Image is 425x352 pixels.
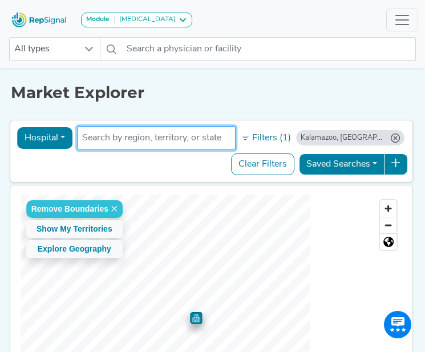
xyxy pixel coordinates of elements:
[26,240,123,258] button: Explore Geography
[380,217,396,233] button: Zoom out
[296,130,404,145] div: Kalamazoo, MI
[386,9,418,31] button: Toggle navigation
[26,200,123,218] button: Remove Boundaries
[82,131,230,145] input: Search by region, territory, or state
[380,200,396,217] button: Zoom in
[380,233,396,250] button: Reset bearing to north
[301,132,386,143] div: Kalamazoo, [GEOGRAPHIC_DATA]
[380,234,396,250] span: Reset zoom
[10,38,78,60] span: All types
[81,13,192,27] button: Module[MEDICAL_DATA]
[11,83,415,103] h1: Market Explorer
[17,127,72,149] button: Hospital
[190,312,202,324] div: Map marker
[122,37,416,61] input: Search a physician or facility
[231,153,294,175] button: Clear Filters
[26,220,123,238] button: Show My Territories
[86,16,110,23] strong: Module
[299,153,384,175] button: Saved Searches
[115,15,176,25] div: [MEDICAL_DATA]
[238,128,294,148] button: Filters (1)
